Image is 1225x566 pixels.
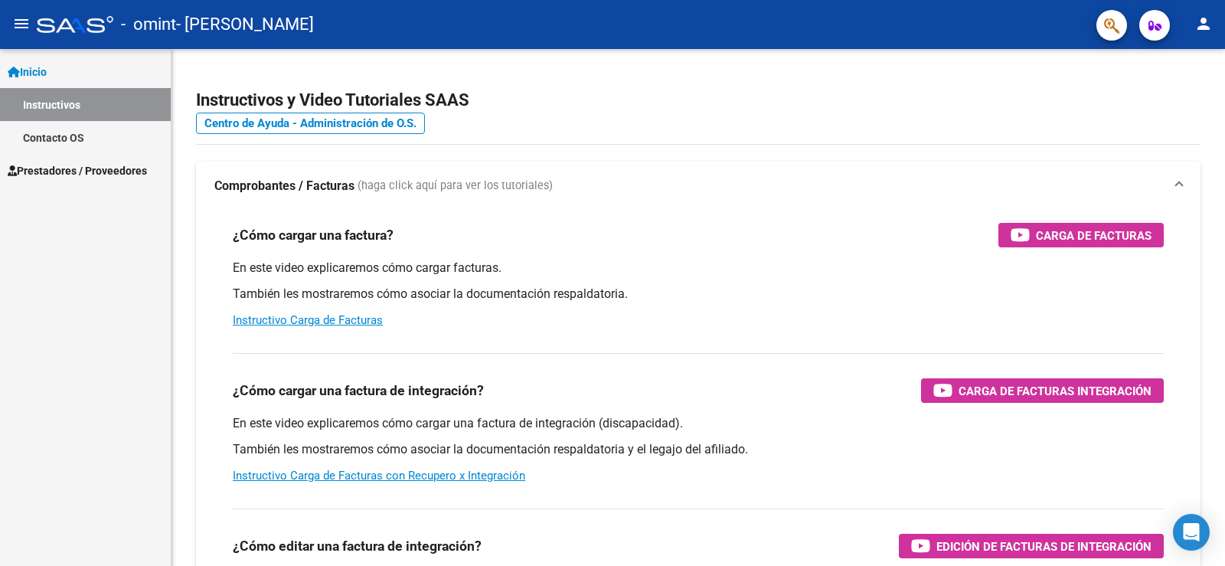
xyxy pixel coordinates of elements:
[233,286,1164,303] p: También les mostraremos cómo asociar la documentación respaldatoria.
[233,313,383,327] a: Instructivo Carga de Facturas
[233,260,1164,276] p: En este video explicaremos cómo cargar facturas.
[358,178,553,195] span: (haga click aquí para ver los tutoriales)
[176,8,314,41] span: - [PERSON_NAME]
[233,535,482,557] h3: ¿Cómo editar una factura de integración?
[233,441,1164,458] p: También les mostraremos cómo asociar la documentación respaldatoria y el legajo del afiliado.
[196,86,1200,115] h2: Instructivos y Video Tutoriales SAAS
[121,8,176,41] span: - omint
[959,381,1151,401] span: Carga de Facturas Integración
[214,178,354,195] strong: Comprobantes / Facturas
[12,15,31,33] mat-icon: menu
[8,162,147,179] span: Prestadores / Proveedores
[196,113,425,134] a: Centro de Ayuda - Administración de O.S.
[899,534,1164,558] button: Edición de Facturas de integración
[233,224,394,246] h3: ¿Cómo cargar una factura?
[998,223,1164,247] button: Carga de Facturas
[8,64,47,80] span: Inicio
[936,537,1151,556] span: Edición de Facturas de integración
[1173,514,1210,551] div: Open Intercom Messenger
[233,380,484,401] h3: ¿Cómo cargar una factura de integración?
[1194,15,1213,33] mat-icon: person
[196,162,1200,211] mat-expansion-panel-header: Comprobantes / Facturas (haga click aquí para ver los tutoriales)
[921,378,1164,403] button: Carga de Facturas Integración
[233,415,1164,432] p: En este video explicaremos cómo cargar una factura de integración (discapacidad).
[1036,226,1151,245] span: Carga de Facturas
[233,469,525,483] a: Instructivo Carga de Facturas con Recupero x Integración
